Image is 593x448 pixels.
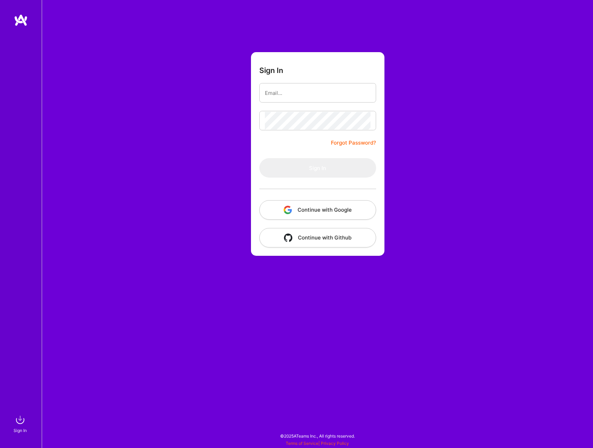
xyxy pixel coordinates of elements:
[13,413,27,427] img: sign in
[286,441,349,446] span: |
[321,441,349,446] a: Privacy Policy
[14,14,28,26] img: logo
[259,158,376,178] button: Sign In
[14,427,27,434] div: Sign In
[331,139,376,147] a: Forgot Password?
[265,84,371,102] input: Email...
[284,206,292,214] img: icon
[259,66,283,75] h3: Sign In
[15,413,27,434] a: sign inSign In
[286,441,318,446] a: Terms of Service
[259,228,376,247] button: Continue with Github
[42,427,593,445] div: © 2025 ATeams Inc., All rights reserved.
[284,234,292,242] img: icon
[259,200,376,220] button: Continue with Google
